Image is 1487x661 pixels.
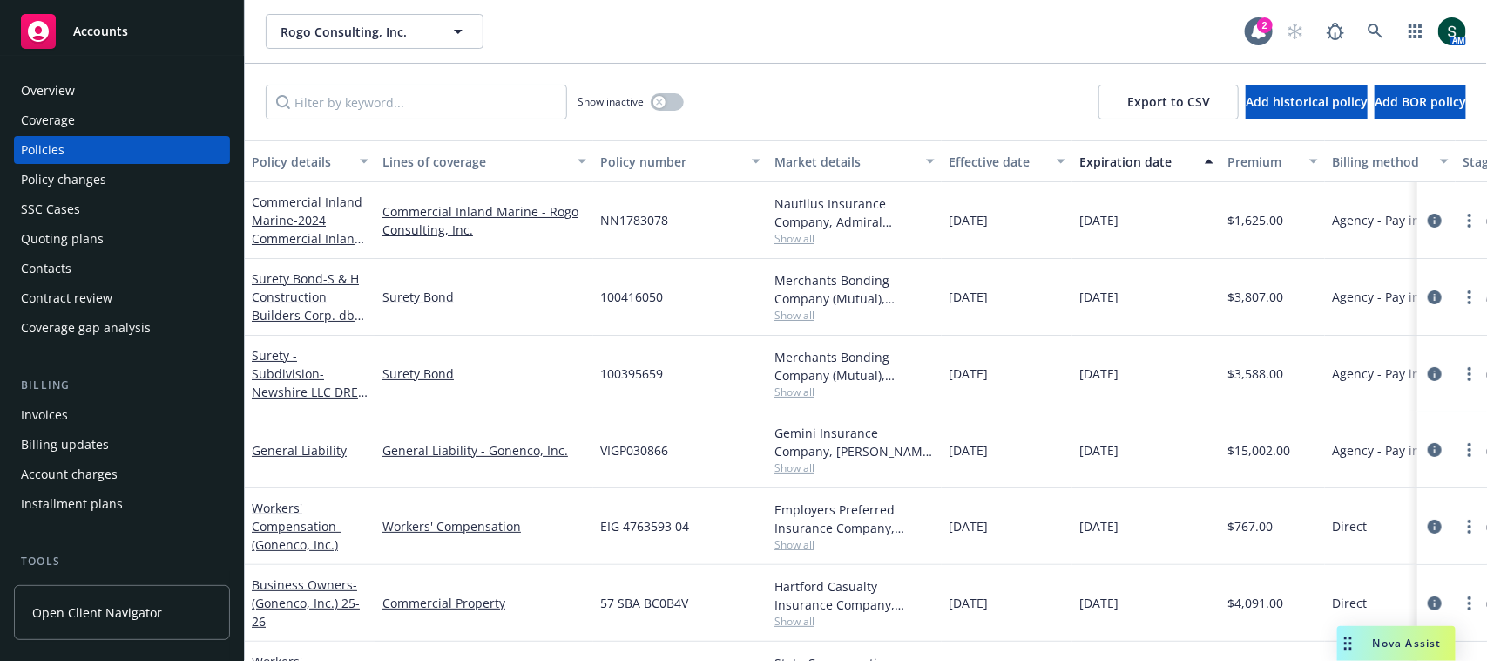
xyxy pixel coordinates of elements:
[949,211,988,229] span: [DATE]
[14,431,230,459] a: Billing updates
[774,537,935,552] span: Show all
[1220,140,1325,182] button: Premium
[1424,516,1445,537] a: circleInformation
[1325,140,1456,182] button: Billing method
[14,490,230,518] a: Installment plans
[1079,517,1119,535] span: [DATE]
[382,202,586,239] a: Commercial Inland Marine - Rogo Consulting, Inc.
[252,270,362,397] a: Surety Bond
[21,284,112,312] div: Contract review
[252,365,368,419] span: - Newshire LLC DRE Bond
[774,308,935,323] span: Show all
[1332,153,1430,171] div: Billing method
[1337,626,1359,661] div: Drag to move
[252,212,364,265] span: - 2024 Commercial Inland Marine
[1398,14,1433,49] a: Switch app
[600,365,663,383] span: 100395659
[14,284,230,312] a: Contract review
[600,211,668,229] span: NN1783078
[14,7,230,56] a: Accounts
[382,153,567,171] div: Lines of coverage
[73,24,128,38] span: Accounts
[1227,365,1283,383] span: $3,588.00
[1332,211,1443,229] span: Agency - Pay in full
[1079,441,1119,460] span: [DATE]
[774,385,935,399] span: Show all
[1424,364,1445,385] a: circleInformation
[1079,288,1119,306] span: [DATE]
[382,365,586,383] a: Surety Bond
[252,442,347,459] a: General Liability
[14,225,230,253] a: Quoting plans
[14,377,230,394] div: Billing
[14,166,230,194] a: Policy changes
[1227,288,1283,306] span: $3,807.00
[600,288,663,306] span: 100416050
[774,348,935,385] div: Merchants Bonding Company (Mutual), Merchants Bonding Company
[1246,93,1368,110] span: Add historical policy
[1424,593,1445,614] a: circleInformation
[281,23,431,41] span: Rogo Consulting, Inc.
[774,577,935,614] div: Hartford Casualty Insurance Company, Hartford Insurance Group
[1459,287,1480,308] a: more
[375,140,593,182] button: Lines of coverage
[252,576,360,630] span: - (Gonenco, Inc.) 25-26
[14,195,230,223] a: SSC Cases
[21,195,80,223] div: SSC Cases
[774,614,935,629] span: Show all
[1227,441,1290,460] span: $15,002.00
[949,153,1046,171] div: Effective date
[1459,516,1480,537] a: more
[774,271,935,308] div: Merchants Bonding Company (Mutual), Merchants Bonding Company
[1332,288,1443,306] span: Agency - Pay in full
[949,288,988,306] span: [DATE]
[949,594,988,612] span: [DATE]
[600,153,741,171] div: Policy number
[774,194,935,231] div: Nautilus Insurance Company, Admiral Insurance Group ([PERSON_NAME] Corporation), [GEOGRAPHIC_DATA]
[1227,517,1273,535] span: $767.00
[1459,210,1480,231] a: more
[1332,365,1443,383] span: Agency - Pay in full
[600,594,688,612] span: 57 SBA BC0B4V
[774,424,935,460] div: Gemini Insurance Company, [PERSON_NAME] Corporation, Brown & Riding Insurance Services, Inc.
[774,460,935,475] span: Show all
[252,153,349,171] div: Policy details
[21,490,123,518] div: Installment plans
[21,255,71,283] div: Contacts
[1337,626,1456,661] button: Nova Assist
[949,365,988,383] span: [DATE]
[949,441,988,460] span: [DATE]
[1424,287,1445,308] a: circleInformation
[600,517,689,535] span: EIG 4763593 04
[21,136,64,164] div: Policies
[1072,140,1220,182] button: Expiration date
[21,401,68,429] div: Invoices
[1079,594,1119,612] span: [DATE]
[1246,85,1368,119] button: Add historical policy
[1332,594,1367,612] span: Direct
[1424,210,1445,231] a: circleInformation
[1227,153,1299,171] div: Premium
[382,594,586,612] a: Commercial Property
[382,288,586,306] a: Surety Bond
[1438,17,1466,45] img: photo
[32,603,162,622] span: Open Client Navigator
[600,441,668,460] span: VIGP030866
[1098,85,1239,119] button: Export to CSV
[14,77,230,105] a: Overview
[382,441,586,460] a: General Liability - Gonenco, Inc.
[1079,153,1194,171] div: Expiration date
[252,500,341,553] a: Workers' Compensation
[252,576,360,630] a: Business Owners
[21,77,75,105] div: Overview
[1127,93,1210,110] span: Export to CSV
[774,501,935,537] div: Employers Preferred Insurance Company, Employers Insurance Group
[1332,517,1367,535] span: Direct
[21,166,106,194] div: Policy changes
[1227,594,1283,612] span: $4,091.00
[1227,211,1283,229] span: $1,625.00
[252,194,362,265] a: Commercial Inland Marine
[14,136,230,164] a: Policies
[14,314,230,342] a: Coverage gap analysis
[14,460,230,488] a: Account charges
